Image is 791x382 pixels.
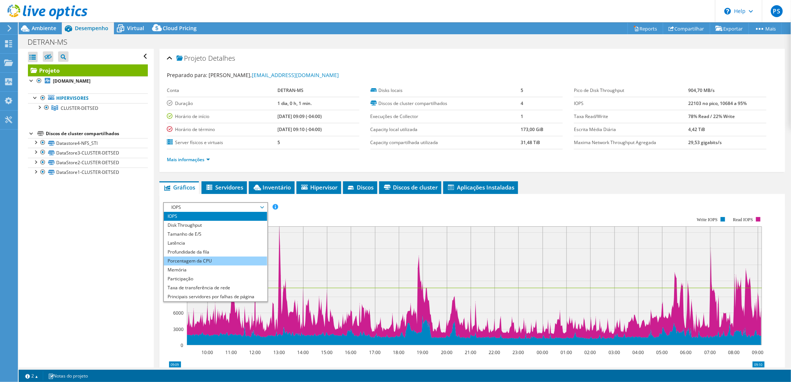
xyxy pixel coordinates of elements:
text: 19:00 [417,349,428,356]
b: 904,70 MB/s [689,87,715,93]
li: Disk Throughput [164,221,267,230]
a: DataStore1-CLUSTER-DETSED [28,168,148,177]
text: 10:00 [201,349,213,356]
text: 23:00 [512,349,524,356]
text: 02:00 [584,349,596,356]
b: 5 [277,139,280,146]
b: DETRAN-MS [277,87,304,93]
b: 29,53 gigabits/s [689,139,722,146]
b: 31,48 TiB [521,139,540,146]
b: 1 [521,113,523,120]
text: 06:00 [680,349,692,356]
a: Mais informações [167,156,210,163]
label: Escrita Média Diária [574,126,689,133]
span: Gráficos [163,184,195,191]
b: [DATE] 09:10 (-04:00) [277,126,322,133]
div: Discos de cluster compartilhados [46,129,148,138]
text: 21:00 [465,349,476,356]
span: Discos [347,184,374,191]
label: Preparado para: [167,71,207,79]
span: Inventário [252,184,291,191]
a: Exportar [710,23,749,34]
a: Compartilhar [663,23,710,34]
b: [DOMAIN_NAME] [53,78,90,84]
svg: \n [724,8,731,15]
text: 12:00 [249,349,261,356]
text: 17:00 [369,349,381,356]
label: IOPS [574,100,689,107]
text: 01:00 [560,349,572,356]
b: 5 [521,87,523,93]
span: IOPS [168,203,263,212]
li: Latência [164,239,267,248]
li: Participação [164,274,267,283]
text: 03:00 [609,349,620,356]
text: 04:00 [632,349,644,356]
li: Porcentagem da CPU [164,257,267,265]
text: 16:00 [345,349,356,356]
text: 11:00 [225,349,237,356]
a: Notas do projeto [43,371,93,381]
label: Execuções de Collector [371,113,521,120]
span: Ambiente [32,25,56,32]
b: 173,00 GiB [521,126,543,133]
text: 15:00 [321,349,333,356]
span: PS [771,5,783,17]
text: Write IOPS [697,217,718,222]
span: Detalhes [208,54,235,63]
text: Read IOPS [733,217,753,222]
label: Taxa Read/Write [574,113,689,120]
text: 13:00 [273,349,285,356]
b: 1 dia, 0 h, 1 min. [277,100,312,106]
span: Aplicações Instaladas [447,184,514,191]
li: Principais servidores por falhas de página [164,292,267,301]
label: Duração [167,100,277,107]
b: 4 [521,100,523,106]
text: 0 [181,342,183,348]
text: 14:00 [297,349,309,356]
span: Discos de cluster [383,184,438,191]
text: 6000 [173,310,184,316]
text: 09:00 [752,349,763,356]
text: 22:00 [489,349,500,356]
text: 3000 [173,326,184,332]
text: 20:00 [441,349,452,356]
text: 00:00 [537,349,548,356]
a: [EMAIL_ADDRESS][DOMAIN_NAME] [252,71,339,79]
li: Tamanho de E/S [164,230,267,239]
b: 4,42 TiB [689,126,705,133]
label: Capacity local utilizada [371,126,521,133]
text: 08:00 [728,349,740,356]
label: Pico de Disk Throughput [574,87,689,94]
label: Horário de início [167,113,277,120]
a: Datastore4-NFS_STI [28,138,148,148]
label: Server físicos e virtuais [167,139,277,146]
span: Desempenho [75,25,108,32]
span: Hipervisor [300,184,337,191]
span: Virtual [127,25,144,32]
a: DataStore2-CLUSTER-DETSED [28,158,148,168]
a: Projeto [28,64,148,76]
text: 18:00 [393,349,404,356]
b: 78% Read / 22% Write [689,113,735,120]
li: IOPS [164,212,267,221]
a: [DOMAIN_NAME] [28,76,148,86]
li: Taxa de transferência de rede [164,283,267,292]
label: Capacity compartilhada utilizada [371,139,521,146]
a: Reports [628,23,663,34]
b: 22103 no pico, 10684 a 95% [689,100,747,106]
label: Disks locais [371,87,521,94]
h1: DETRAN-MS [24,38,79,46]
li: Memória [164,265,267,274]
span: Servidores [205,184,243,191]
b: [DATE] 09:09 (-04:00) [277,113,322,120]
label: Conta [167,87,277,94]
li: Profundidade da fila [164,248,267,257]
span: [PERSON_NAME], [209,71,339,79]
a: 2 [20,371,43,381]
label: Horário de término [167,126,277,133]
a: CLUSTER-DETSED [28,103,148,113]
text: 05:00 [656,349,668,356]
span: CLUSTER-DETSED [61,105,98,111]
a: Hipervisores [28,93,148,103]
